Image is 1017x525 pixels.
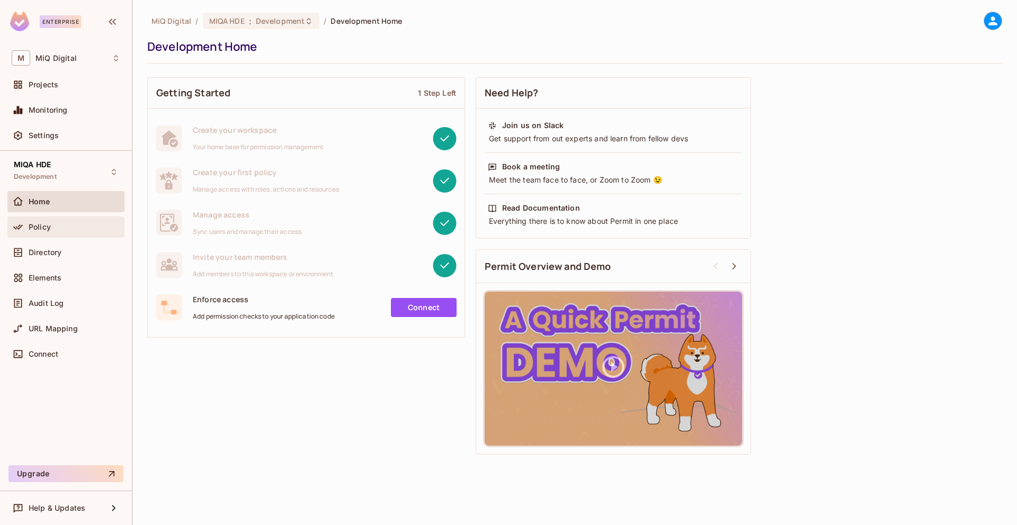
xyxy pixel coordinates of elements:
span: Directory [29,248,61,257]
div: Book a meeting [502,161,560,172]
div: Get support from out experts and learn from fellow devs [488,133,739,144]
span: MIQA HDE [209,16,245,26]
img: SReyMgAAAABJRU5ErkJggg== [10,12,29,31]
div: Join us on Slack [502,120,564,131]
span: Help & Updates [29,504,85,512]
span: Audit Log [29,299,64,307]
span: Permit Overview and Demo [485,260,611,273]
button: Upgrade [8,465,123,482]
span: M [12,50,30,66]
span: Sync users and manage their access [193,228,301,236]
span: Development Home [331,16,402,26]
a: Connect [391,298,457,317]
span: MIQA HDE [14,160,51,169]
span: Invite your team members [193,252,334,262]
span: Your home base for permission management [193,143,324,151]
span: Policy [29,223,51,231]
span: Home [29,197,50,206]
span: Monitoring [29,106,68,114]
span: Development [14,173,57,181]
span: Elements [29,274,61,282]
div: Everything there is to know about Permit in one place [488,216,739,227]
li: / [195,16,198,26]
div: Meet the team face to face, or Zoom to Zoom 😉 [488,175,739,185]
li: / [324,16,326,26]
span: Workspace: MiQ Digital [35,54,77,62]
span: Development [256,16,305,26]
span: Create your first policy [193,167,339,177]
div: Enterprise [40,15,81,28]
span: Add members to this workspace or environment [193,270,334,278]
span: Projects [29,80,58,89]
div: Read Documentation [502,203,580,213]
span: : [248,17,252,25]
span: Enforce access [193,294,335,304]
span: Settings [29,131,59,140]
span: Manage access [193,210,301,220]
div: 1 Step Left [418,88,456,98]
span: Need Help? [485,86,539,99]
span: Manage access with roles, actions and resources [193,185,339,194]
span: the active workspace [151,16,191,26]
span: Add permission checks to your application code [193,312,335,321]
span: URL Mapping [29,324,78,333]
span: Create your workspace [193,125,324,135]
span: Connect [29,350,58,358]
span: Getting Started [156,86,230,99]
div: Development Home [147,39,997,55]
